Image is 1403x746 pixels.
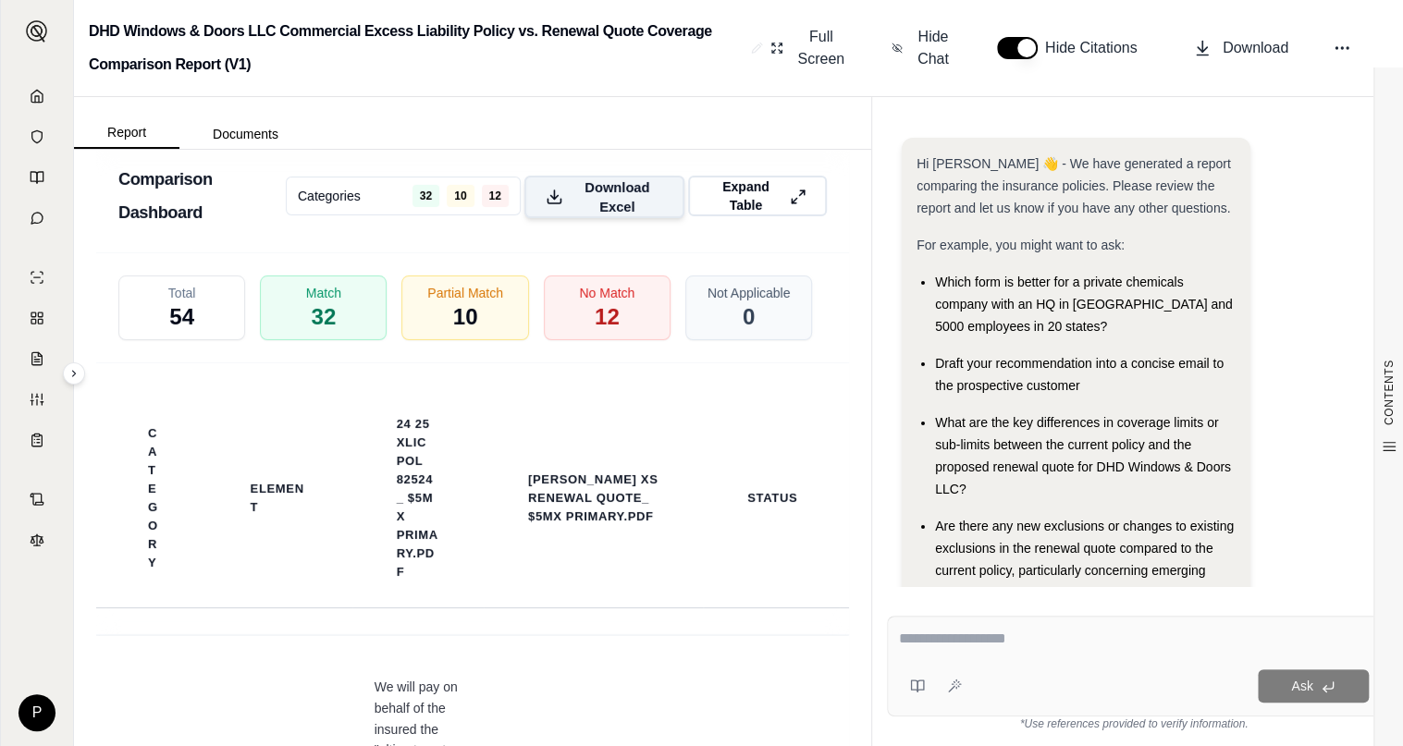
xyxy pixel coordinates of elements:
span: Ask [1291,679,1312,693]
a: Documents Vault [12,118,62,155]
a: Policy Comparisons [12,300,62,336]
span: Are there any new exclusions or changes to existing exclusions in the renewal quote compared to t... [935,519,1234,622]
button: Expand sidebar [63,362,85,385]
th: Element [228,469,330,528]
a: Custom Report [12,381,62,418]
th: Category [126,413,184,583]
span: Not Applicable [708,284,791,302]
th: 24 25 XLIC POL 82524_ $5M X Primary.PDF [375,404,462,593]
span: 54 [169,302,194,332]
a: Legal Search Engine [12,521,62,558]
th: Status [725,478,819,519]
span: CONTENTS [1382,360,1397,425]
button: Download Excel [524,176,685,218]
span: Draft your recommendation into a concise email to the prospective customer [935,356,1224,393]
button: Ask [1258,669,1369,703]
span: 12 [482,186,509,208]
span: 32 [412,186,439,208]
button: Categories321012 [286,177,521,216]
span: Hide Citations [1045,37,1149,59]
span: Hi [PERSON_NAME] 👋 - We have generated a report comparing the insurance policies. Please review t... [917,156,1231,215]
span: 32 [312,302,337,332]
span: Hide Chat [914,26,953,70]
span: Full Screen [794,26,847,70]
h3: Comparison Dashboard [118,163,286,230]
span: 0 [743,302,755,332]
a: Home [12,78,62,115]
button: Download [1186,30,1296,67]
th: [PERSON_NAME] XS Renewal Quote_ $5Mx Primary.PDF [506,459,681,537]
button: Report [74,117,179,149]
a: Coverage Table [12,422,62,459]
h2: DHD Windows & Doors LLC Commercial Excess Liability Policy vs. Renewal Quote Coverage Comparison ... [89,15,744,81]
button: Full Screen [763,18,855,78]
div: *Use references provided to verify information. [887,716,1381,731]
a: Prompt Library [12,159,62,196]
span: 10 [453,302,478,332]
span: Download [1223,37,1288,59]
span: 10 [447,186,474,208]
a: Contract Analysis [12,481,62,518]
a: Claim Coverage [12,340,62,377]
span: For example, you might want to ask: [917,238,1125,252]
a: Single Policy [12,259,62,296]
span: Download Excel [571,177,663,216]
button: Hide Chat [884,18,960,78]
span: Expand Table [708,178,782,215]
div: P [18,694,55,731]
span: Partial Match [427,284,503,302]
span: What are the key differences in coverage limits or sub-limits between the current policy and the ... [935,415,1231,496]
img: Expand sidebar [26,20,48,43]
a: Chat [12,200,62,237]
span: 12 [595,302,620,332]
span: Categories [298,188,361,206]
span: No Match [579,284,634,302]
button: Expand sidebar [18,13,55,50]
span: Total [168,284,196,302]
button: Documents [179,119,312,149]
span: Which form is better for a private chemicals company with an HQ in [GEOGRAPHIC_DATA] and 5000 emp... [935,275,1233,334]
span: Match [306,284,341,302]
button: Expand Table [688,177,827,217]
